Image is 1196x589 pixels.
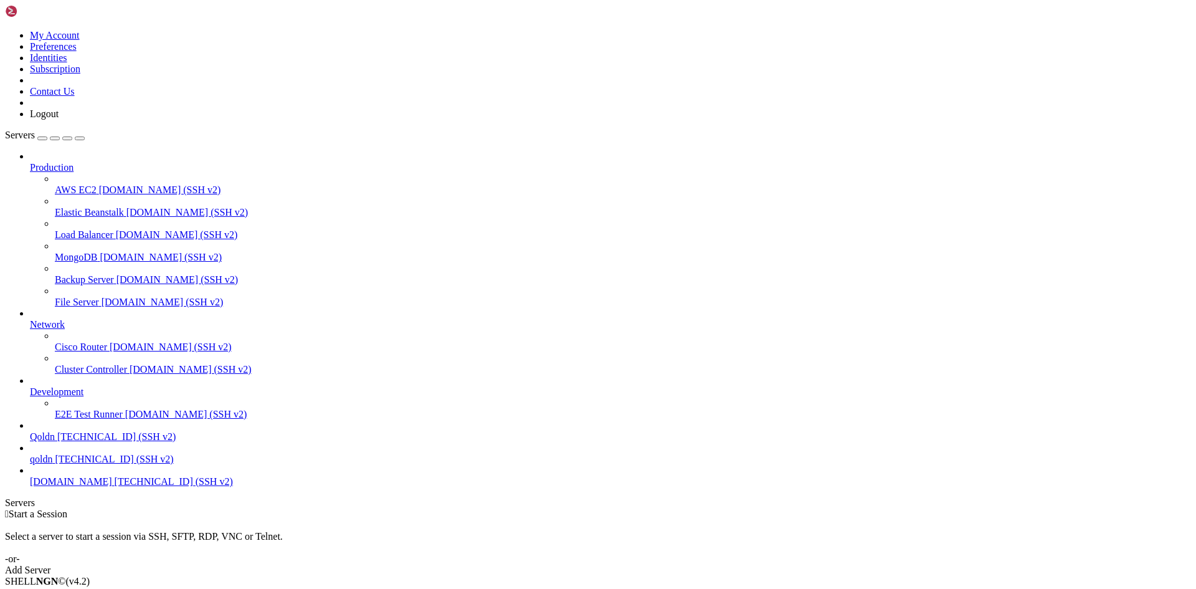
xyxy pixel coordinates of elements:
[30,319,65,330] span: Network
[102,297,224,307] span: [DOMAIN_NAME] (SSH v2)
[55,229,1191,241] a: Load Balancer [DOMAIN_NAME] (SSH v2)
[5,565,1191,576] div: Add Server
[30,443,1191,465] li: qoldn [TECHNICAL_ID] (SSH v2)
[55,196,1191,218] li: Elastic Beanstalk [DOMAIN_NAME] (SSH v2)
[55,252,97,262] span: MongoDB
[5,497,1191,509] div: Servers
[115,476,233,487] span: [TECHNICAL_ID] (SSH v2)
[116,229,238,240] span: [DOMAIN_NAME] (SSH v2)
[30,386,83,397] span: Development
[30,386,1191,398] a: Development
[55,207,124,218] span: Elastic Beanstalk
[30,375,1191,420] li: Development
[55,274,114,285] span: Backup Server
[30,420,1191,443] li: Qoldn [TECHNICAL_ID] (SSH v2)
[116,274,239,285] span: [DOMAIN_NAME] (SSH v2)
[36,576,59,587] b: NGN
[30,308,1191,375] li: Network
[130,364,252,375] span: [DOMAIN_NAME] (SSH v2)
[5,130,35,140] span: Servers
[55,364,127,375] span: Cluster Controller
[30,476,112,487] span: [DOMAIN_NAME]
[55,409,123,419] span: E2E Test Runner
[55,207,1191,218] a: Elastic Beanstalk [DOMAIN_NAME] (SSH v2)
[66,576,90,587] span: 4.2.0
[55,252,1191,263] a: MongoDB [DOMAIN_NAME] (SSH v2)
[30,86,75,97] a: Contact Us
[9,509,67,519] span: Start a Session
[30,41,77,52] a: Preferences
[55,454,173,464] span: [TECHNICAL_ID] (SSH v2)
[55,274,1191,285] a: Backup Server [DOMAIN_NAME] (SSH v2)
[30,52,67,63] a: Identities
[55,409,1191,420] a: E2E Test Runner [DOMAIN_NAME] (SSH v2)
[30,431,55,442] span: Qoldn
[55,241,1191,263] li: MongoDB [DOMAIN_NAME] (SSH v2)
[5,130,85,140] a: Servers
[55,184,1191,196] a: AWS EC2 [DOMAIN_NAME] (SSH v2)
[55,184,97,195] span: AWS EC2
[55,330,1191,353] li: Cisco Router [DOMAIN_NAME] (SSH v2)
[30,64,80,74] a: Subscription
[55,263,1191,285] li: Backup Server [DOMAIN_NAME] (SSH v2)
[55,342,1191,353] a: Cisco Router [DOMAIN_NAME] (SSH v2)
[30,454,52,464] span: qoldn
[55,364,1191,375] a: Cluster Controller [DOMAIN_NAME] (SSH v2)
[126,207,249,218] span: [DOMAIN_NAME] (SSH v2)
[55,285,1191,308] li: File Server [DOMAIN_NAME] (SSH v2)
[110,342,232,352] span: [DOMAIN_NAME] (SSH v2)
[30,431,1191,443] a: Qoldn [TECHNICAL_ID] (SSH v2)
[30,454,1191,465] a: qoldn [TECHNICAL_ID] (SSH v2)
[30,108,59,119] a: Logout
[55,173,1191,196] li: AWS EC2 [DOMAIN_NAME] (SSH v2)
[55,218,1191,241] li: Load Balancer [DOMAIN_NAME] (SSH v2)
[57,431,176,442] span: [TECHNICAL_ID] (SSH v2)
[5,520,1191,565] div: Select a server to start a session via SSH, SFTP, RDP, VNC or Telnet. -or-
[30,162,1191,173] a: Production
[55,297,1191,308] a: File Server [DOMAIN_NAME] (SSH v2)
[30,465,1191,487] li: [DOMAIN_NAME] [TECHNICAL_ID] (SSH v2)
[125,409,247,419] span: [DOMAIN_NAME] (SSH v2)
[55,229,113,240] span: Load Balancer
[30,319,1191,330] a: Network
[5,5,77,17] img: Shellngn
[55,342,107,352] span: Cisco Router
[55,398,1191,420] li: E2E Test Runner [DOMAIN_NAME] (SSH v2)
[100,252,222,262] span: [DOMAIN_NAME] (SSH v2)
[30,151,1191,308] li: Production
[30,30,80,41] a: My Account
[5,509,9,519] span: 
[30,476,1191,487] a: [DOMAIN_NAME] [TECHNICAL_ID] (SSH v2)
[55,297,99,307] span: File Server
[55,353,1191,375] li: Cluster Controller [DOMAIN_NAME] (SSH v2)
[99,184,221,195] span: [DOMAIN_NAME] (SSH v2)
[5,576,90,587] span: SHELL ©
[30,162,74,173] span: Production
